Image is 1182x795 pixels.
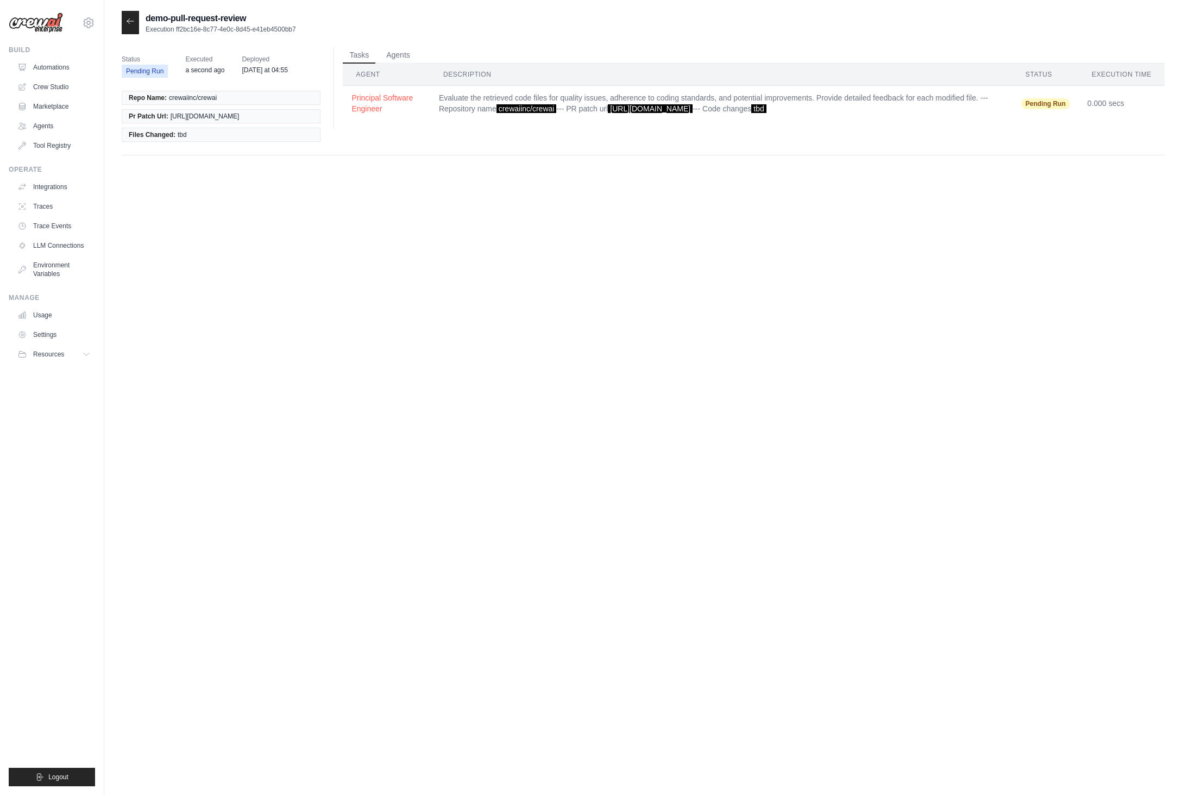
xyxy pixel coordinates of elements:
td: 0.000 secs [1079,86,1165,121]
button: Logout [9,768,95,786]
a: Integrations [13,178,95,196]
a: Traces [13,198,95,215]
span: Resources [33,350,64,359]
time: August 20, 2025 at 11:47 PDT [185,66,224,74]
a: Marketplace [13,98,95,115]
p: Execution ff2bc16e-8c77-4e0c-8d45-e41eb4500bb7 [146,25,296,34]
div: Manage [9,293,95,302]
span: Status [122,54,168,65]
a: Usage [13,306,95,324]
span: Repo Name: [129,93,167,102]
th: Agent [343,64,430,86]
button: Tasks [343,47,375,64]
button: Resources [13,346,95,363]
span: [URL][DOMAIN_NAME] [608,104,693,113]
a: LLM Connections [13,237,95,254]
a: Trace Events [13,217,95,235]
button: Agents [380,47,417,64]
span: Logout [48,773,68,781]
a: Settings [13,326,95,343]
td: Evaluate the retrieved code files for quality issues, adherence to coding standards, and potentia... [430,86,1013,121]
h2: demo-pull-request-review [146,12,296,25]
a: Environment Variables [13,256,95,283]
img: Logo [9,12,63,33]
span: Files Changed: [129,130,175,139]
div: Operate [9,165,95,174]
span: crewaiinc/crewai [169,93,217,102]
span: tbd [751,104,766,113]
th: Status [1013,64,1079,86]
span: Pr Patch Url: [129,112,168,121]
a: Agents [13,117,95,135]
span: [URL][DOMAIN_NAME] [171,112,240,121]
th: Description [430,64,1013,86]
span: Executed [185,54,224,65]
th: Execution Time [1079,64,1165,86]
a: Crew Studio [13,78,95,96]
span: tbd [178,130,187,139]
div: Build [9,46,95,54]
span: crewaiinc/crewai [496,104,557,113]
a: Automations [13,59,95,76]
a: Tool Registry [13,137,95,154]
span: Pending Run [122,65,168,78]
span: Pending Run [1021,98,1070,109]
time: August 18, 2025 at 04:55 PDT [242,66,288,74]
span: Deployed [242,54,288,65]
button: Principal Software Engineer [351,92,421,114]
